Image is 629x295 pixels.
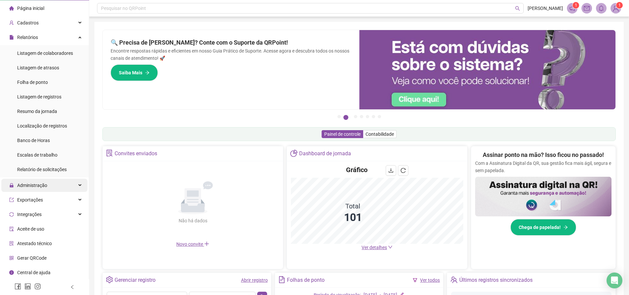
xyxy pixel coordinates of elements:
span: Integrações [17,212,42,217]
p: Encontre respostas rápidas e eficientes em nosso Guia Prático de Suporte. Acesse agora e descubra... [111,47,351,62]
span: file [9,35,14,40]
a: Ver detalhes down [362,245,393,250]
button: 1 [337,115,341,118]
div: Dashboard de jornada [299,148,351,159]
span: [PERSON_NAME] [528,5,563,12]
span: facebook [15,283,21,290]
sup: 1 [573,2,579,9]
div: Convites enviados [115,148,157,159]
span: notification [569,5,575,11]
img: 53429 [611,3,621,13]
span: Chega de papelada! [519,224,561,231]
span: file-text [278,276,285,283]
span: Página inicial [17,6,44,11]
span: Gerar QRCode [17,255,47,261]
span: solution [9,241,14,246]
h2: Assinar ponto na mão? Isso ficou no passado! [483,150,604,160]
a: Ver todos [420,277,440,283]
span: Listagem de atrasos [17,65,59,70]
span: Localização de registros [17,123,67,129]
span: lock [9,183,14,188]
span: Escalas de trabalho [17,152,57,158]
span: search [515,6,520,11]
span: arrow-right [563,225,568,230]
span: filter [413,278,417,282]
h4: Gráfico [346,165,367,174]
span: Relatório de solicitações [17,167,67,172]
div: Open Intercom Messenger [607,273,622,288]
div: Últimos registros sincronizados [459,275,533,286]
span: Listagem de colaboradores [17,51,73,56]
span: Ver detalhes [362,245,387,250]
a: Abrir registro [241,277,268,283]
span: 1 [575,3,577,8]
span: Novo convite [176,241,209,247]
span: arrow-right [145,70,150,75]
span: Atestado técnico [17,241,52,246]
span: reload [401,168,406,173]
button: Saiba Mais [111,64,158,81]
span: team [450,276,457,283]
span: home [9,6,14,11]
span: Painel de controle [324,131,361,137]
span: Folha de ponto [17,80,48,85]
span: Listagem de registros [17,94,61,99]
button: 5 [366,115,369,118]
button: 4 [360,115,363,118]
div: Não há dados [162,217,223,224]
span: left [70,285,75,289]
span: Contabilidade [366,131,394,137]
button: 2 [343,115,348,120]
span: Administração [17,183,47,188]
img: banner%2F02c71560-61a6-44d4-94b9-c8ab97240462.png [475,177,612,216]
button: 3 [354,115,357,118]
span: setting [106,276,113,283]
span: Aceite de uso [17,226,44,232]
sup: Atualize o seu contato no menu Meus Dados [616,2,623,9]
span: mail [584,5,590,11]
span: plus [204,241,209,246]
span: export [9,198,14,202]
span: download [388,168,394,173]
span: bell [598,5,604,11]
p: Com a Assinatura Digital da QR, sua gestão fica mais ágil, segura e sem papelada. [475,160,612,174]
span: Relatórios [17,35,38,40]
span: info-circle [9,270,14,275]
h2: 🔍 Precisa de [PERSON_NAME]? Conte com o Suporte da QRPoint! [111,38,351,47]
span: sync [9,212,14,217]
button: 7 [378,115,381,118]
span: 1 [618,3,621,8]
span: Central de ajuda [17,270,51,275]
span: pie-chart [290,150,297,157]
span: qrcode [9,256,14,260]
span: Banco de Horas [17,138,50,143]
span: Saiba Mais [119,69,142,76]
span: audit [9,227,14,231]
div: Folhas de ponto [287,275,325,286]
span: solution [106,150,113,157]
button: 6 [372,115,375,118]
span: down [388,245,393,249]
span: Resumo da jornada [17,109,57,114]
span: user-add [9,20,14,25]
span: Cadastros [17,20,39,25]
button: Chega de papelada! [510,219,576,236]
span: instagram [34,283,41,290]
span: Exportações [17,197,43,203]
img: banner%2F0cf4e1f0-cb71-40ef-aa93-44bd3d4ee559.png [359,30,616,109]
span: linkedin [24,283,31,290]
div: Gerenciar registro [115,275,156,286]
